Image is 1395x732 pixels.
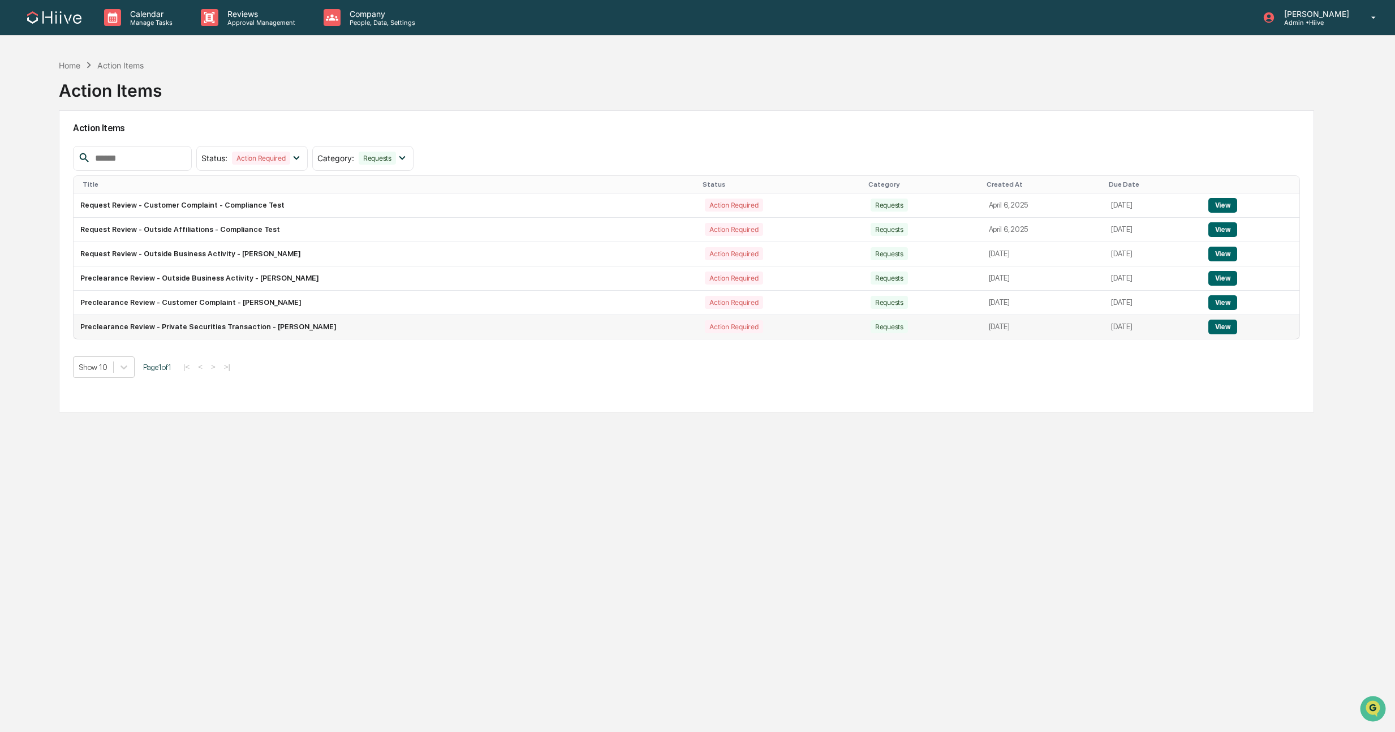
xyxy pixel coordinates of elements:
div: 🔎 [11,165,20,174]
h2: Action Items [73,123,1300,134]
button: View [1208,247,1237,261]
div: Action Required [232,152,290,165]
div: Action Required [705,296,763,309]
button: View [1208,198,1237,213]
span: Preclearance [23,143,73,154]
p: Company [341,9,421,19]
td: [DATE] [982,291,1105,315]
a: View [1208,249,1237,258]
div: Created At [987,180,1100,188]
div: Requests [871,247,908,260]
p: [PERSON_NAME] [1275,9,1355,19]
p: Manage Tasks [121,19,178,27]
td: April 6, 2025 [982,218,1105,242]
button: View [1208,222,1237,237]
p: People, Data, Settings [341,19,421,27]
button: View [1208,271,1237,286]
div: Action Items [97,61,144,70]
img: 1746055101610-c473b297-6a78-478c-a979-82029cc54cd1 [11,87,32,107]
a: View [1208,225,1237,234]
span: Attestations [93,143,140,154]
div: Action Required [705,247,763,260]
div: 🗄️ [82,144,91,153]
p: Calendar [121,9,178,19]
button: > [208,362,219,372]
img: logo [27,11,81,24]
div: Action Items [59,71,162,101]
div: Requests [359,152,396,165]
td: [DATE] [1104,315,1201,339]
a: View [1208,274,1237,282]
button: >| [221,362,234,372]
div: Start new chat [38,87,186,98]
td: April 6, 2025 [982,193,1105,218]
div: Action Required [705,223,763,236]
div: Status [703,180,859,188]
td: [DATE] [982,242,1105,266]
a: View [1208,322,1237,331]
div: Requests [871,272,908,285]
button: |< [180,362,193,372]
button: < [195,362,206,372]
a: 🖐️Preclearance [7,138,77,158]
button: Start new chat [192,90,206,104]
p: Reviews [218,9,301,19]
td: Request Review - Outside Business Activity - [PERSON_NAME] [74,242,698,266]
div: 🖐️ [11,144,20,153]
td: Preclearance Review - Customer Complaint - [PERSON_NAME] [74,291,698,315]
td: [DATE] [1104,291,1201,315]
iframe: Open customer support [1359,695,1389,725]
a: View [1208,298,1237,307]
td: [DATE] [982,315,1105,339]
td: [DATE] [1104,218,1201,242]
span: Category : [317,153,354,163]
div: Requests [871,320,908,333]
td: [DATE] [982,266,1105,291]
div: Action Required [705,199,763,212]
span: Status : [201,153,227,163]
div: Action Required [705,272,763,285]
span: Pylon [113,192,137,200]
td: [DATE] [1104,193,1201,218]
span: Page 1 of 1 [143,363,171,372]
td: Request Review - Customer Complaint - Compliance Test [74,193,698,218]
td: Preclearance Review - Outside Business Activity - [PERSON_NAME] [74,266,698,291]
div: Due Date [1109,180,1196,188]
div: Category [868,180,978,188]
p: How can we help? [11,24,206,42]
div: Action Required [705,320,763,333]
div: We're available if you need us! [38,98,143,107]
a: 🔎Data Lookup [7,160,76,180]
td: [DATE] [1104,266,1201,291]
td: Preclearance Review - Private Securities Transaction - [PERSON_NAME] [74,315,698,339]
button: View [1208,320,1237,334]
p: Admin • Hiive [1275,19,1355,27]
button: View [1208,295,1237,310]
div: Requests [871,296,908,309]
a: Powered byPylon [80,191,137,200]
span: Data Lookup [23,164,71,175]
td: [DATE] [1104,242,1201,266]
a: View [1208,201,1237,209]
div: Requests [871,199,908,212]
input: Clear [29,51,187,63]
td: Request Review - Outside Affiliations - Compliance Test [74,218,698,242]
div: Requests [871,223,908,236]
a: 🗄️Attestations [77,138,145,158]
div: Title [83,180,694,188]
div: Home [59,61,80,70]
p: Approval Management [218,19,301,27]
